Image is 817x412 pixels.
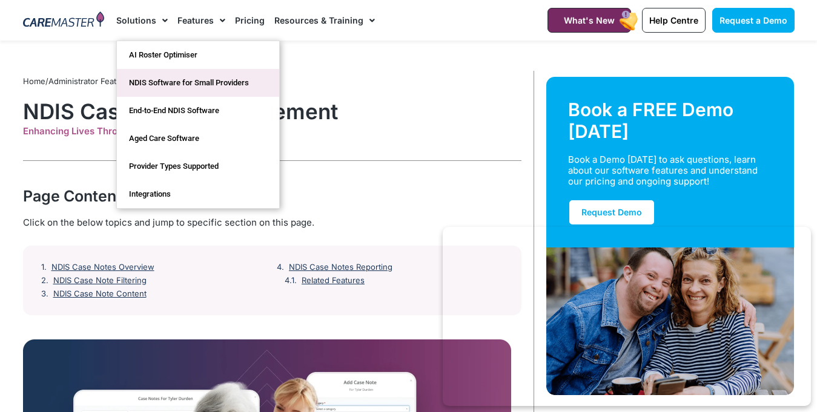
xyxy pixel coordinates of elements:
[117,97,279,125] a: End-to-End NDIS Software
[23,76,253,86] span: / /
[443,227,811,406] iframe: Popup CTA
[302,276,365,286] a: Related Features
[568,99,773,142] div: Book a FREE Demo [DATE]
[23,126,521,137] div: Enhancing Lives Through Diligence
[23,11,105,30] img: CareMaster Logo
[289,263,392,272] a: NDIS Case Notes Reporting
[23,99,521,124] h1: NDIS Case Notes Management
[23,185,521,207] div: Page Contents
[117,69,279,97] a: NDIS Software for Small Providers
[568,199,655,226] a: Request Demo
[116,41,280,209] ul: Solutions
[53,276,147,286] a: NDIS Case Note Filtering
[649,15,698,25] span: Help Centre
[117,125,279,152] a: Aged Care Software
[48,76,133,86] a: Administrator Features
[23,76,45,86] a: Home
[117,180,279,208] a: Integrations
[581,207,642,217] span: Request Demo
[712,8,795,33] a: Request a Demo
[568,154,758,187] div: Book a Demo [DATE] to ask questions, learn about our software features and understand our pricing...
[117,41,279,69] a: AI Roster Optimiser
[53,289,147,299] a: NDIS Case Note Content
[642,8,706,33] a: Help Centre
[719,15,787,25] span: Request a Demo
[117,152,279,180] a: Provider Types Supported
[23,216,521,229] div: Click on the below topics and jump to specific section on this page.
[564,15,615,25] span: What's New
[51,263,154,272] a: NDIS Case Notes Overview
[547,8,631,33] a: What's New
